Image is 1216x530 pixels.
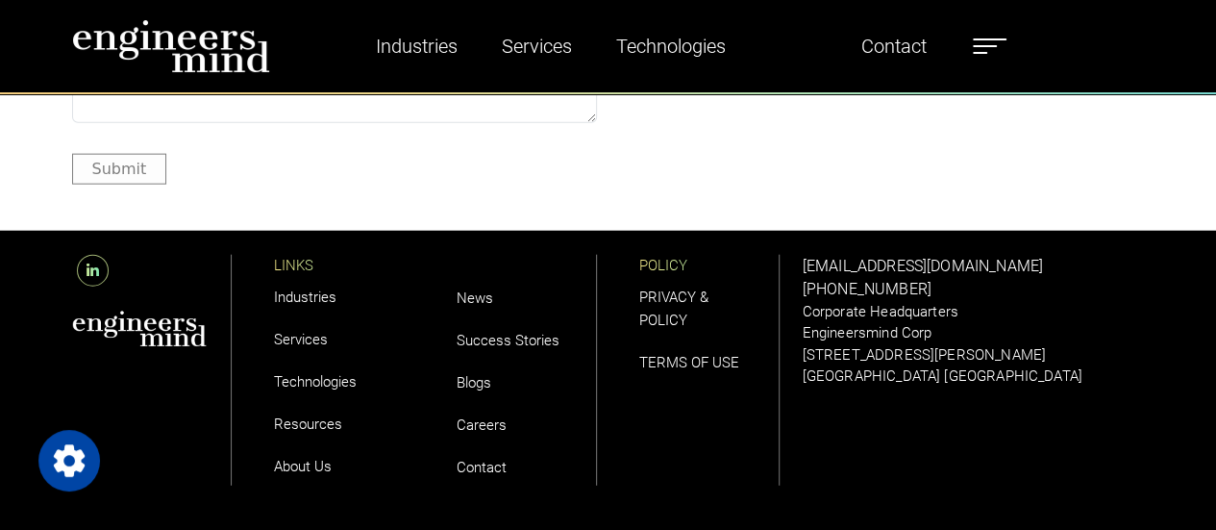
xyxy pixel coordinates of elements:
[274,458,332,475] a: About Us
[72,311,207,347] img: aws
[803,344,1145,366] p: [STREET_ADDRESS][PERSON_NAME]
[72,262,113,280] a: LinkedIn
[803,301,1145,323] p: Corporate Headquarters
[803,280,931,298] a: [PHONE_NUMBER]
[72,154,167,184] button: Submit
[803,366,1145,388] p: [GEOGRAPHIC_DATA] [GEOGRAPHIC_DATA]
[368,24,465,68] a: Industries
[457,416,507,434] a: Careers
[457,374,491,391] a: Blogs
[274,289,336,306] a: Industries
[639,289,708,329] a: PRIVACY & POLICY
[608,24,733,68] a: Technologies
[457,290,493,307] a: News
[274,373,357,391] a: Technologies
[639,354,739,371] a: TERMS OF USE
[274,255,414,277] p: LINKS
[274,331,328,348] a: Services
[457,332,559,349] a: Success Stories
[494,24,580,68] a: Services
[803,322,1145,344] p: Engineersmind Corp
[803,257,1043,275] a: [EMAIL_ADDRESS][DOMAIN_NAME]
[639,255,779,277] p: POLICY
[457,459,507,476] a: Contact
[274,416,342,433] a: Resources
[72,19,270,73] img: logo
[854,24,934,68] a: Contact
